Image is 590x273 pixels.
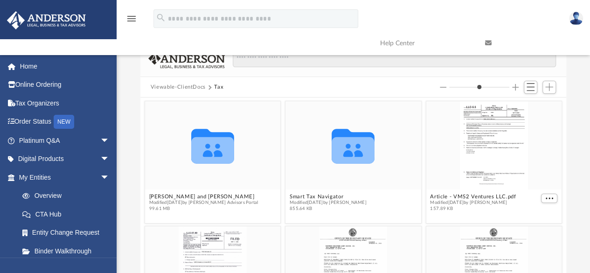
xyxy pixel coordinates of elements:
a: Home [7,57,124,76]
a: Entity Change Request [13,224,124,242]
button: [PERSON_NAME] and [PERSON_NAME] [149,194,258,200]
i: search [156,13,166,23]
a: CTA Hub [13,205,124,224]
span: arrow_drop_down [100,168,119,187]
input: Column size [449,84,509,91]
span: Modified [DATE] by [PERSON_NAME] [430,200,516,206]
button: Smart Tax Navigator [290,194,367,200]
button: More options [541,194,558,203]
a: Online Ordering [7,76,124,94]
span: Modified [DATE] by [PERSON_NAME] Advisors Portal [149,200,258,206]
span: arrow_drop_down [100,150,119,169]
a: Platinum Q&Aarrow_drop_down [7,131,124,150]
button: Tax [214,83,223,91]
i: menu [126,13,137,24]
button: Switch to List View [524,81,538,94]
span: arrow_drop_down [100,131,119,150]
button: Decrease column size [440,84,446,91]
a: Digital Productsarrow_drop_down [7,150,124,168]
div: NEW [54,115,74,129]
a: My Entitiesarrow_drop_down [7,168,124,187]
img: Anderson Advisors Platinum Portal [4,11,89,29]
span: 157.89 KB [430,206,516,212]
a: Tax Organizers [7,94,124,112]
button: Article - VMS2 Ventures LLC.pdf [430,194,516,200]
span: Modified [DATE] by [PERSON_NAME] [290,200,367,206]
a: Binder Walkthrough [13,242,124,260]
img: User Pic [569,12,583,25]
a: Help Center [373,25,478,62]
input: Search files and folders [233,50,556,68]
a: menu [126,18,137,24]
button: Increase column size [512,84,519,91]
a: Overview [13,187,124,205]
a: Order StatusNEW [7,112,124,132]
span: 855.64 KB [290,206,367,212]
span: 99.61 MB [149,206,258,212]
button: Viewable-ClientDocs [151,83,206,91]
button: Add [542,81,556,94]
